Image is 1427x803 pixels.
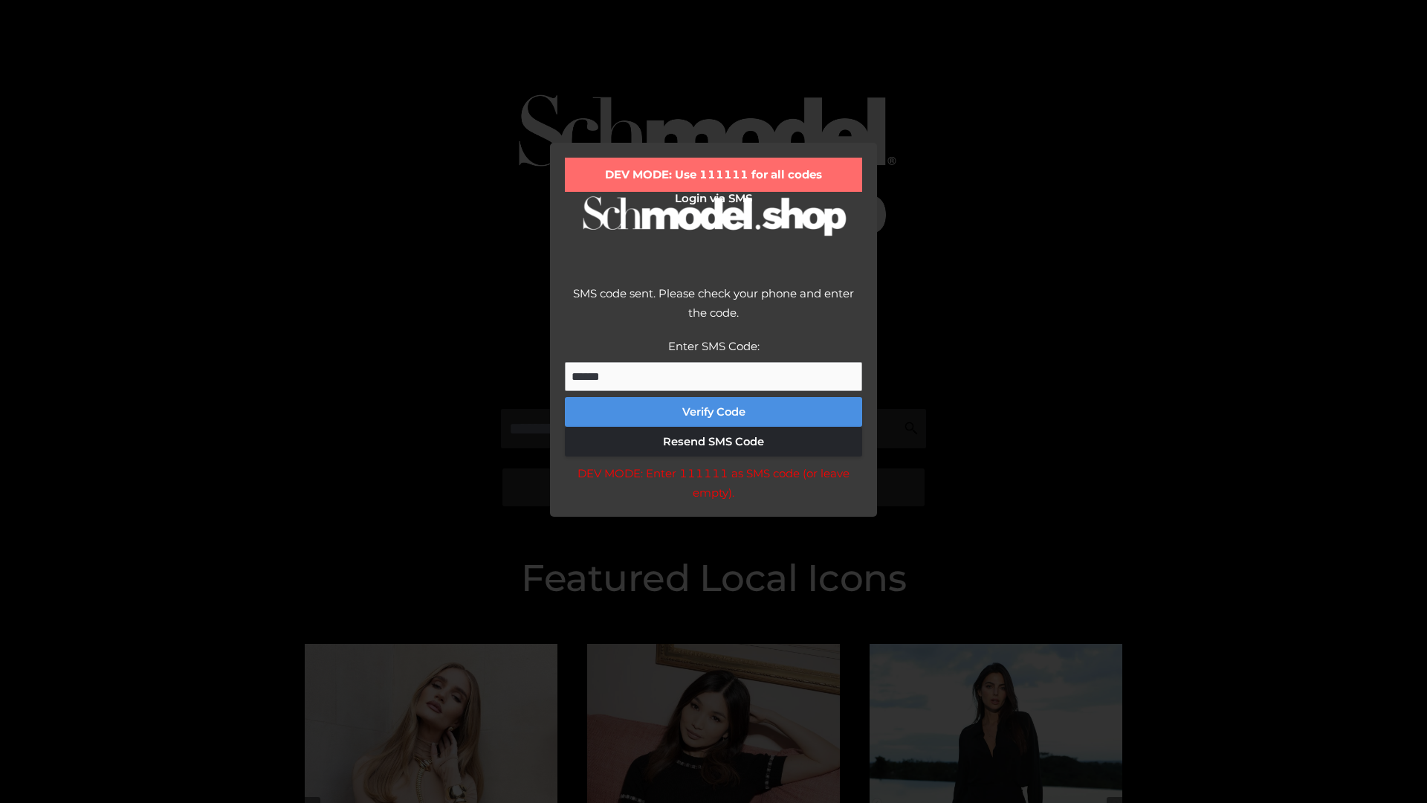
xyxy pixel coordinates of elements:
[565,427,862,457] button: Resend SMS Code
[668,339,760,353] label: Enter SMS Code:
[565,464,862,502] div: DEV MODE: Enter 111111 as SMS code (or leave empty).
[565,158,862,192] div: DEV MODE: Use 111111 for all codes
[565,192,862,205] h2: Login via SMS
[565,397,862,427] button: Verify Code
[565,284,862,337] div: SMS code sent. Please check your phone and enter the code.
